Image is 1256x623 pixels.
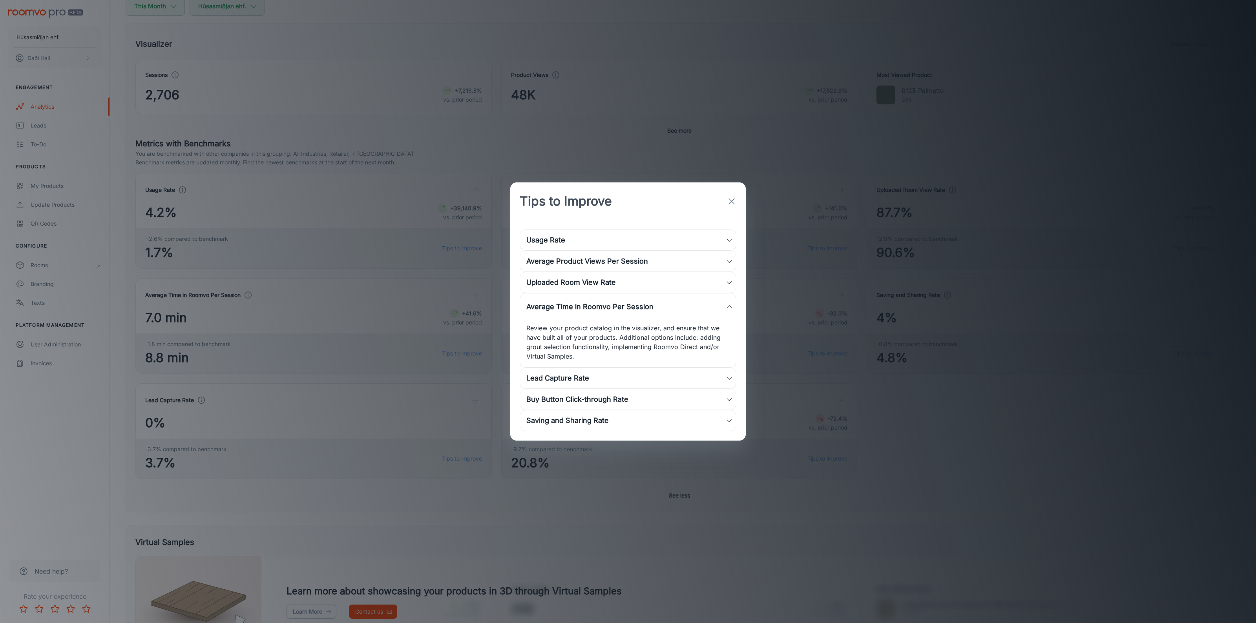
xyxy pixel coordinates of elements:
[520,410,736,431] div: Saving and Sharing Rate
[526,301,726,312] div: Average Time in Roomvo Per Session
[526,373,726,384] div: Lead Capture Rate
[520,272,736,293] div: Uploaded Room View Rate
[520,389,736,410] div: Buy Button Click-through Rate
[520,251,736,271] div: Average Product Views Per Session
[526,394,726,405] div: Buy Button Click-through Rate
[520,230,736,250] div: Usage Rate
[520,293,736,320] div: Average Time in Roomvo Per Session
[526,277,726,288] div: Uploaded Room View Rate
[526,323,730,361] p: Review your product catalog in the visualizer, and ensure that we have built all of your products...
[526,256,726,267] div: Average Product Views Per Session
[526,235,726,246] div: Usage Rate
[520,368,736,388] div: Lead Capture Rate
[510,182,621,220] h2: Tips to Improve
[526,415,726,426] div: Saving and Sharing Rate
